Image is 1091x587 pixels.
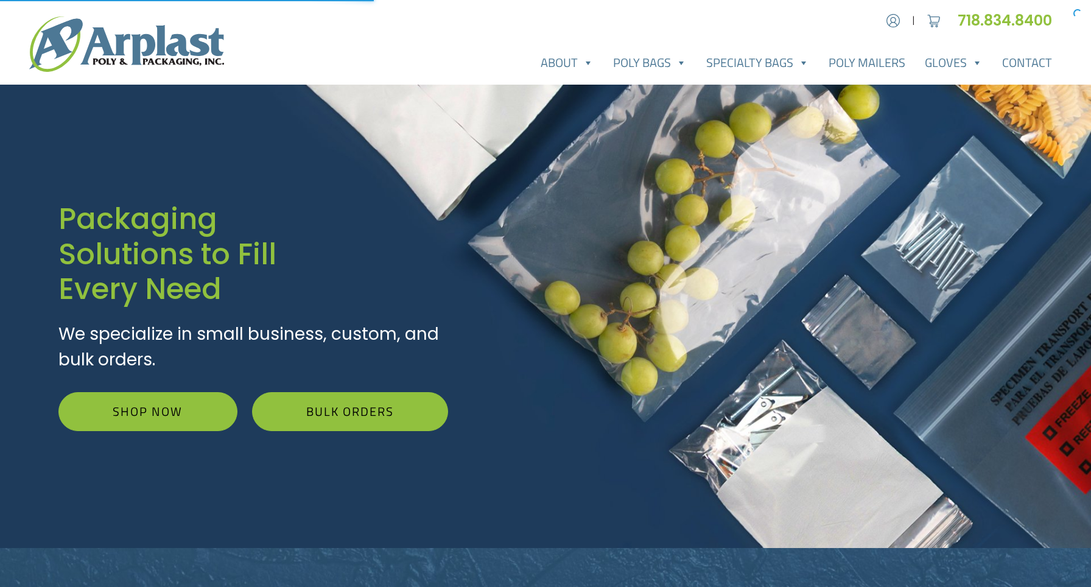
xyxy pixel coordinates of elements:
[912,13,915,28] span: |
[958,10,1062,30] a: 718.834.8400
[58,392,237,431] a: Shop Now
[992,51,1062,75] a: Contact
[58,202,448,307] h1: Packaging Solutions to Fill Every Need
[58,322,448,373] p: We specialize in small business, custom, and bulk orders.
[915,51,992,75] a: Gloves
[29,16,224,72] img: logo
[603,51,696,75] a: Poly Bags
[531,51,603,75] a: About
[819,51,915,75] a: Poly Mailers
[252,392,449,431] a: Bulk Orders
[696,51,819,75] a: Specialty Bags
